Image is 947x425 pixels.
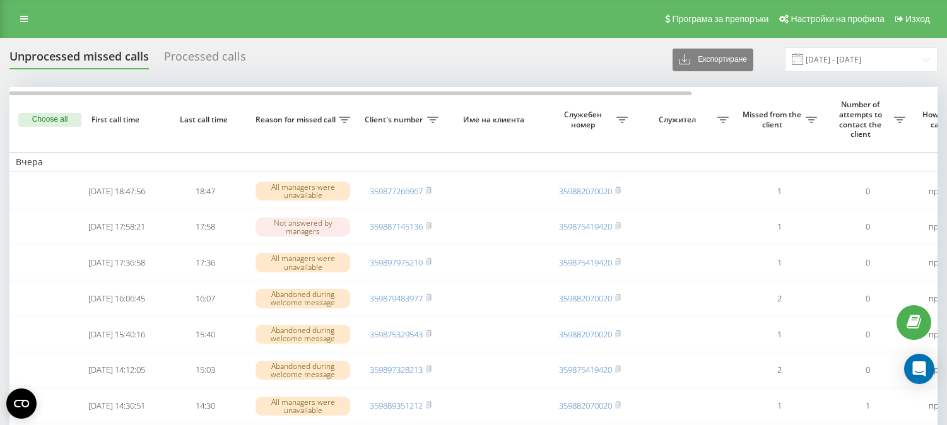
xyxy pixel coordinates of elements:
[370,257,423,268] a: 359897975210
[791,14,885,24] span: Настройки на профила
[370,400,423,411] a: 359889351212
[9,50,149,69] div: Unprocessed missed calls
[73,318,161,351] td: [DATE] 15:40:16
[73,389,161,422] td: [DATE] 14:30:51
[905,14,930,24] span: Изход
[73,175,161,208] td: [DATE] 18:47:56
[735,175,823,208] td: 1
[823,318,912,351] td: 0
[823,389,912,422] td: 1
[256,218,350,236] div: Not answered by managers
[823,282,912,315] td: 0
[741,110,806,129] span: Missed from the client
[735,318,823,351] td: 1
[256,361,350,380] div: Abandoned during welcome message
[735,354,823,387] td: 2
[370,329,423,340] a: 359875329543
[256,289,350,308] div: Abandoned during welcome message
[370,293,423,304] a: 359879483977
[672,14,768,24] span: Програма за препоръки
[830,100,894,139] span: Number of attempts to contact the client
[823,210,912,243] td: 0
[370,221,423,232] a: 359887145136
[559,400,612,411] a: 359882070020
[6,388,37,419] button: Open CMP widget
[363,115,427,125] span: Client's number
[18,113,81,127] button: Choose all
[735,389,823,422] td: 1
[171,115,239,125] span: Last call time
[559,293,612,304] a: 359882070020
[559,329,612,340] a: 359882070020
[161,175,249,208] td: 18:47
[673,49,753,71] button: Експортиране
[256,253,350,272] div: All managers were unavailable
[640,115,717,125] span: Служител
[161,210,249,243] td: 17:58
[73,246,161,279] td: [DATE] 17:36:58
[164,50,246,69] div: Processed calls
[161,246,249,279] td: 17:36
[735,282,823,315] td: 2
[370,364,423,375] a: 359897328213
[735,210,823,243] td: 1
[823,354,912,387] td: 0
[256,182,350,201] div: All managers were unavailable
[73,354,161,387] td: [DATE] 14:12:05
[559,185,612,197] a: 359882070020
[559,257,612,268] a: 359875419420
[256,325,350,344] div: Abandoned during welcome message
[161,354,249,387] td: 15:03
[735,246,823,279] td: 1
[904,354,934,384] div: Open Intercom Messenger
[559,364,612,375] a: 359875419420
[256,397,350,416] div: All managers were unavailable
[256,115,339,125] span: Reason for missed call
[73,210,161,243] td: [DATE] 17:58:21
[823,175,912,208] td: 0
[823,246,912,279] td: 0
[83,115,151,125] span: First call time
[161,318,249,351] td: 15:40
[456,115,535,125] span: Име на клиента
[559,221,612,232] a: 359875419420
[370,185,423,197] a: 359877266967
[552,110,616,129] span: Служебен номер
[161,389,249,422] td: 14:30
[161,282,249,315] td: 16:07
[73,282,161,315] td: [DATE] 16:06:45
